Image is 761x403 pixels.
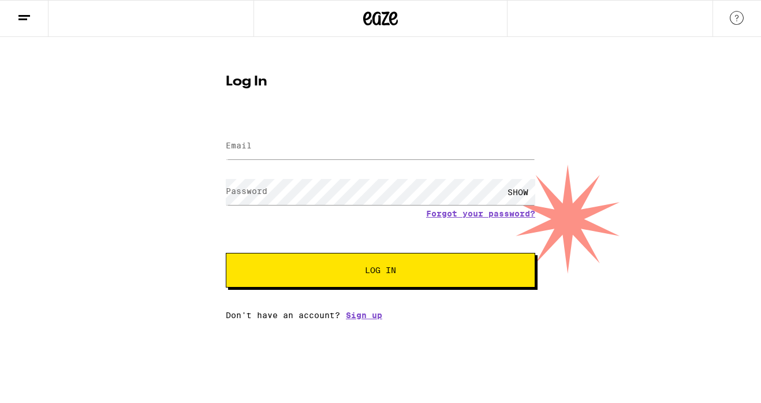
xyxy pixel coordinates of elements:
[226,75,535,89] h1: Log In
[501,179,535,205] div: SHOW
[226,186,267,196] label: Password
[226,253,535,288] button: Log In
[226,311,535,320] div: Don't have an account?
[346,311,382,320] a: Sign up
[226,133,535,159] input: Email
[426,209,535,218] a: Forgot your password?
[226,141,252,150] label: Email
[365,266,396,274] span: Log In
